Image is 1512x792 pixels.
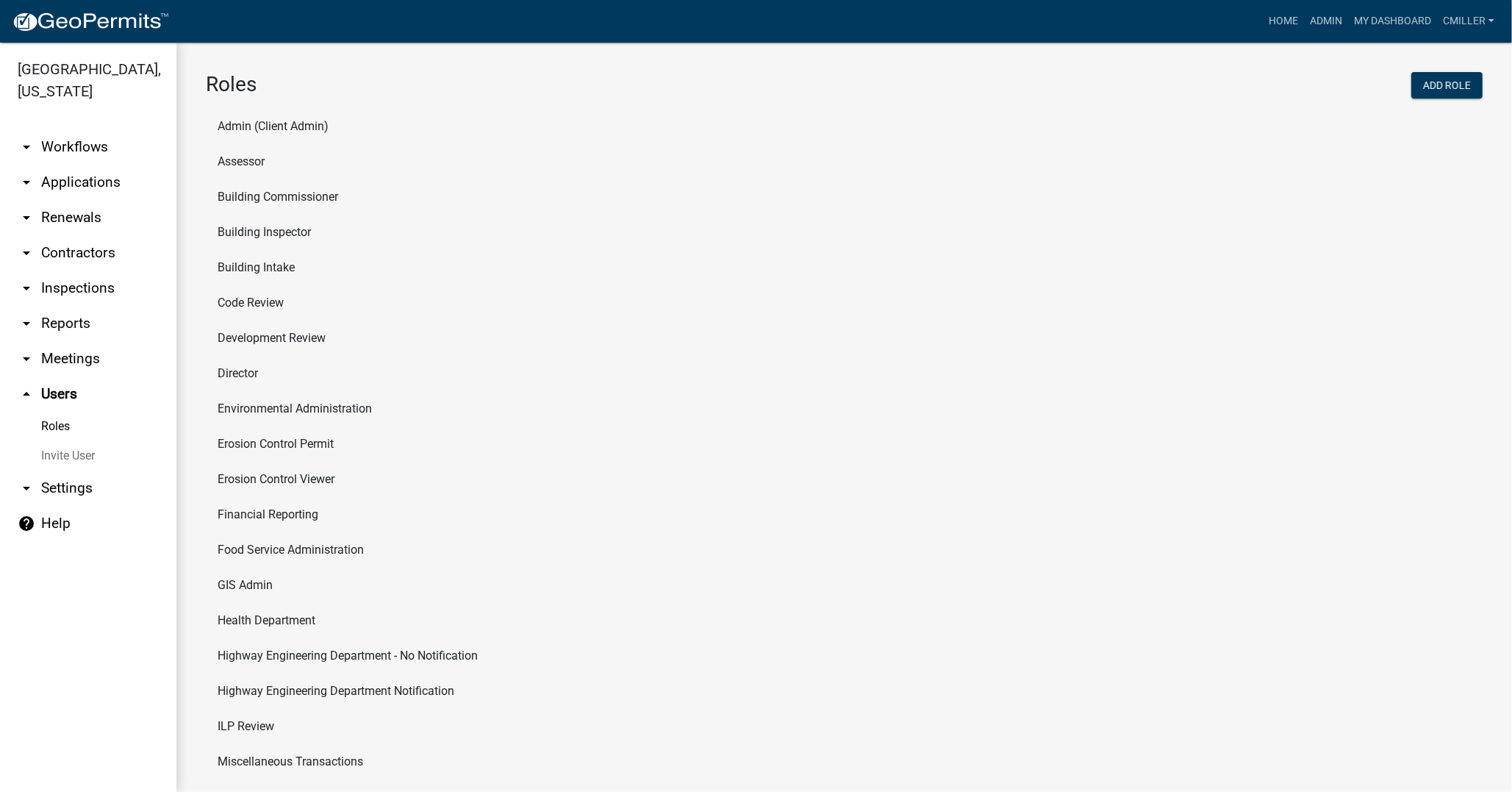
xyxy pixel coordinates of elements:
i: arrow_drop_down [18,350,35,368]
li: ILP Review [206,709,1483,744]
li: Erosion Control Permit [206,427,1483,462]
i: arrow_drop_down [18,279,35,297]
li: Financial Reporting [206,497,1483,532]
a: cmiller [1437,7,1500,35]
li: Erosion Control Viewer [206,462,1483,497]
li: Building Intake [206,250,1483,285]
li: Assessor [206,144,1483,179]
li: Food Service Administration [206,532,1483,568]
li: Director [206,356,1483,391]
a: Admin [1304,7,1348,35]
i: arrow_drop_down [18,138,35,156]
li: Highway Engineering Department Notification [206,674,1483,709]
h3: Roles [206,72,834,97]
li: Miscellaneous Transactions [206,744,1483,779]
li: Health Department [206,603,1483,638]
li: Code Review [206,285,1483,321]
i: arrow_drop_up [18,385,35,403]
a: My Dashboard [1348,7,1437,35]
i: arrow_drop_down [18,209,35,226]
li: Highway Engineering Department - No Notification [206,638,1483,674]
button: Add Role [1411,72,1483,99]
i: arrow_drop_down [18,315,35,332]
i: arrow_drop_down [18,479,35,497]
li: Building Inspector [206,215,1483,250]
i: arrow_drop_down [18,244,35,262]
li: Admin (Client Admin) [206,109,1483,144]
a: Home [1263,7,1304,35]
li: Environmental Administration [206,391,1483,427]
li: Building Commissioner [206,179,1483,215]
li: Development Review [206,321,1483,356]
li: GIS Admin [206,568,1483,603]
i: help [18,515,35,532]
i: arrow_drop_down [18,174,35,191]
